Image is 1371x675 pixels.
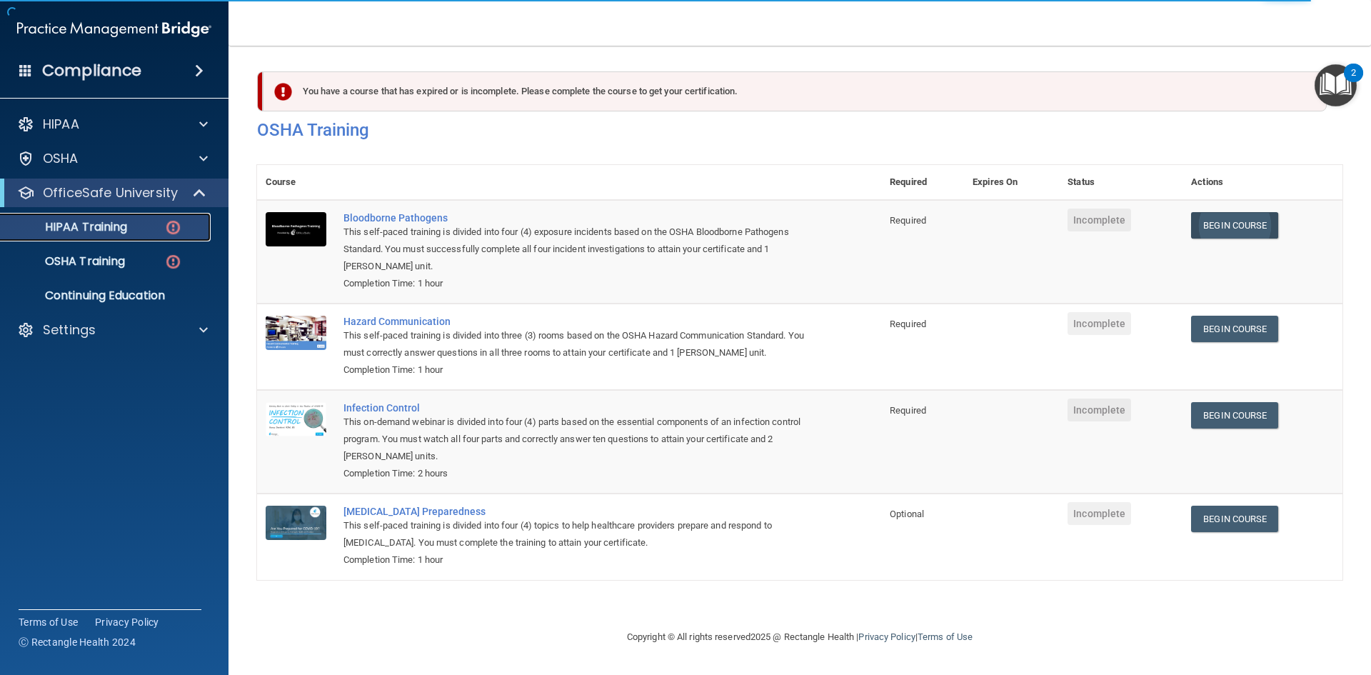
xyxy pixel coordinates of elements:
span: Required [890,215,926,226]
p: OfficeSafe University [43,184,178,201]
p: OSHA [43,150,79,167]
div: This on-demand webinar is divided into four (4) parts based on the essential components of an inf... [343,414,810,465]
th: Actions [1182,165,1342,200]
div: You have a course that has expired or is incomplete. Please complete the course to get your certi... [263,71,1327,111]
a: Hazard Communication [343,316,810,327]
span: Ⓒ Rectangle Health 2024 [19,635,136,649]
a: Begin Course [1191,402,1278,429]
th: Expires On [964,165,1059,200]
a: OfficeSafe University [17,184,207,201]
p: OSHA Training [9,254,125,269]
h4: Compliance [42,61,141,81]
a: Bloodborne Pathogens [343,212,810,224]
th: Course [257,165,335,200]
img: exclamation-circle-solid-danger.72ef9ffc.png [274,83,292,101]
p: HIPAA [43,116,79,133]
span: Incomplete [1068,312,1131,335]
a: [MEDICAL_DATA] Preparedness [343,506,810,517]
a: HIPAA [17,116,208,133]
div: 2 [1351,73,1356,91]
div: This self-paced training is divided into four (4) topics to help healthcare providers prepare and... [343,517,810,551]
span: Optional [890,509,924,519]
img: PMB logo [17,15,211,44]
img: danger-circle.6113f641.png [164,253,182,271]
a: Terms of Use [918,631,973,642]
a: OSHA [17,150,208,167]
th: Required [881,165,964,200]
th: Status [1059,165,1182,200]
span: Required [890,319,926,329]
p: HIPAA Training [9,220,127,234]
p: Settings [43,321,96,339]
a: Begin Course [1191,316,1278,342]
div: This self-paced training is divided into three (3) rooms based on the OSHA Hazard Communication S... [343,327,810,361]
a: Terms of Use [19,615,78,629]
img: danger-circle.6113f641.png [164,219,182,236]
div: Completion Time: 1 hour [343,275,810,292]
p: Continuing Education [9,289,204,303]
div: Completion Time: 1 hour [343,551,810,569]
a: Privacy Policy [95,615,159,629]
a: Infection Control [343,402,810,414]
a: Privacy Policy [858,631,915,642]
a: Settings [17,321,208,339]
span: Incomplete [1068,502,1131,525]
h4: OSHA Training [257,120,1342,140]
a: Begin Course [1191,506,1278,532]
span: Required [890,405,926,416]
div: Copyright © All rights reserved 2025 @ Rectangle Health | | [539,614,1060,660]
button: Open Resource Center, 2 new notifications [1315,64,1357,106]
span: Incomplete [1068,209,1131,231]
div: Completion Time: 2 hours [343,465,810,482]
a: Begin Course [1191,212,1278,239]
div: This self-paced training is divided into four (4) exposure incidents based on the OSHA Bloodborne... [343,224,810,275]
div: Completion Time: 1 hour [343,361,810,379]
span: Incomplete [1068,399,1131,421]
